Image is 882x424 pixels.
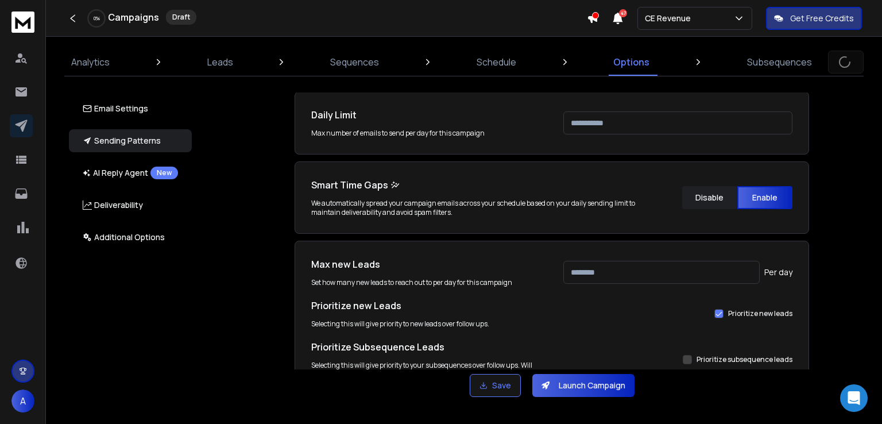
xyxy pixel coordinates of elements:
[790,13,854,24] p: Get Free Credits
[11,11,34,33] img: logo
[747,55,812,69] p: Subsequences
[766,7,862,30] button: Get Free Credits
[108,10,159,24] h1: Campaigns
[83,103,148,114] p: Email Settings
[207,55,233,69] p: Leads
[606,48,656,76] a: Options
[11,390,34,413] button: A
[477,55,516,69] p: Schedule
[740,48,819,76] a: Subsequences
[311,108,540,122] h1: Daily Limit
[64,48,117,76] a: Analytics
[166,10,196,25] div: Draft
[200,48,240,76] a: Leads
[69,97,192,120] button: Email Settings
[71,55,110,69] p: Analytics
[613,55,649,69] p: Options
[330,55,379,69] p: Sequences
[94,15,100,22] p: 0 %
[323,48,386,76] a: Sequences
[840,384,868,412] div: Open Intercom Messenger
[619,9,627,17] span: 47
[470,48,523,76] a: Schedule
[645,13,695,24] p: CE Revenue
